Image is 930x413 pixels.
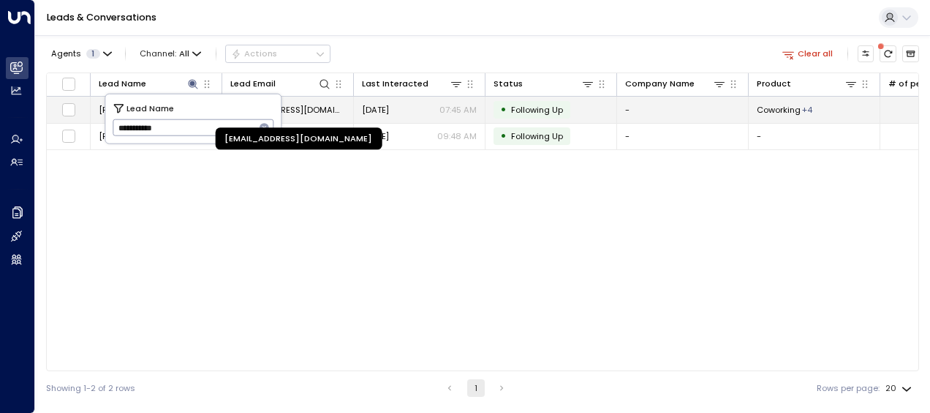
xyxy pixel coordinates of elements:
[500,100,507,119] div: •
[749,124,880,149] td: -
[135,45,206,62] button: Channel:All
[230,104,345,116] span: josharnone1999@hotmail.com
[61,103,76,117] span: Toggle select row
[61,77,76,92] span: Toggle select all
[757,104,801,116] span: Coworking
[179,49,189,59] span: All
[231,48,277,59] div: Actions
[802,104,812,116] div: Dedicated Desk,Meeting Room,Private Day Office,Private Office
[880,45,896,62] span: There are new threads available. Refresh the grid to view the latest updates.
[902,45,919,62] button: Archived Leads
[494,77,523,91] div: Status
[99,77,146,91] div: Lead Name
[99,130,166,142] span: Josh Arnone
[99,104,166,116] span: Josh Arnone
[225,45,330,62] button: Actions
[216,128,382,150] div: [EMAIL_ADDRESS][DOMAIN_NAME]
[230,77,276,91] div: Lead Email
[625,77,695,91] div: Company Name
[511,104,563,116] span: Following Up
[47,11,156,23] a: Leads & Conversations
[362,77,428,91] div: Last Interacted
[440,379,511,397] nav: pagination navigation
[99,77,200,91] div: Lead Name
[858,45,874,62] button: Customize
[126,101,174,114] span: Lead Name
[437,130,477,142] p: 09:48 AM
[757,77,791,91] div: Product
[817,382,880,395] label: Rows per page:
[757,77,858,91] div: Product
[467,379,485,397] button: page 1
[617,124,749,149] td: -
[225,45,330,62] div: Button group with a nested menu
[885,379,915,398] div: 20
[46,45,116,62] button: Agents1
[61,129,76,144] span: Toggle select row
[362,104,389,116] span: Oct 01, 2025
[625,77,726,91] div: Company Name
[617,97,749,122] td: -
[46,382,135,395] div: Showing 1-2 of 2 rows
[439,104,477,116] p: 07:45 AM
[51,50,81,58] span: Agents
[362,77,463,91] div: Last Interacted
[511,130,563,142] span: Following Up
[86,49,100,59] span: 1
[500,126,507,146] div: •
[230,77,331,91] div: Lead Email
[135,45,206,62] span: Channel:
[494,77,594,91] div: Status
[777,45,838,62] button: Clear all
